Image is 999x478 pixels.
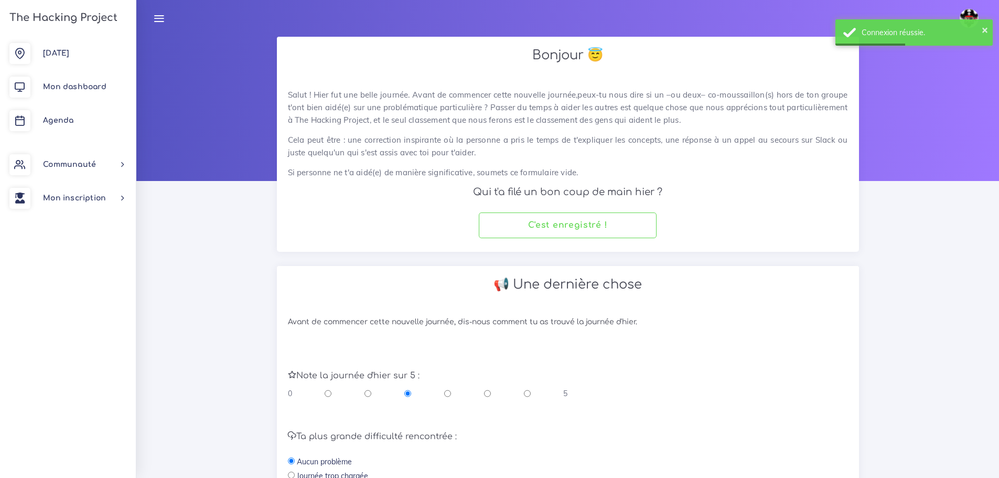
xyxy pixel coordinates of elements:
[862,27,985,38] div: Connexion réussie.
[288,371,848,381] h5: Note la journée d'hier sur 5 :
[528,220,608,230] h4: C'est enregistré !
[288,89,848,126] p: Salut ! Hier fut une belle journée. Avant de commencer cette nouvelle journée,peux-tu nous dire s...
[982,24,988,35] button: ×
[288,186,848,198] h4: Qui t'a filé un bon coup de main hier ?
[288,48,848,63] h2: Bonjour 😇
[288,277,848,292] h2: 📢 Une dernière chose
[288,166,848,179] p: Si personne ne t'a aidé(e) de manière significative, soumets ce formulaire vide.
[960,9,979,28] img: avatar
[43,49,69,57] span: [DATE]
[43,116,73,124] span: Agenda
[288,388,568,399] div: 0 5
[43,83,106,91] span: Mon dashboard
[297,456,352,467] label: Aucun problème
[6,12,117,24] h3: The Hacking Project
[288,318,848,327] h6: Avant de commencer cette nouvelle journée, dis-nous comment tu as trouvé la journée d'hier.
[43,161,96,168] span: Communauté
[288,432,848,442] h5: Ta plus grande difficulté rencontrée :
[43,194,106,202] span: Mon inscription
[288,134,848,159] p: Cela peut être : une correction inspirante où la personne a pris le temps de t'expliquer les conc...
